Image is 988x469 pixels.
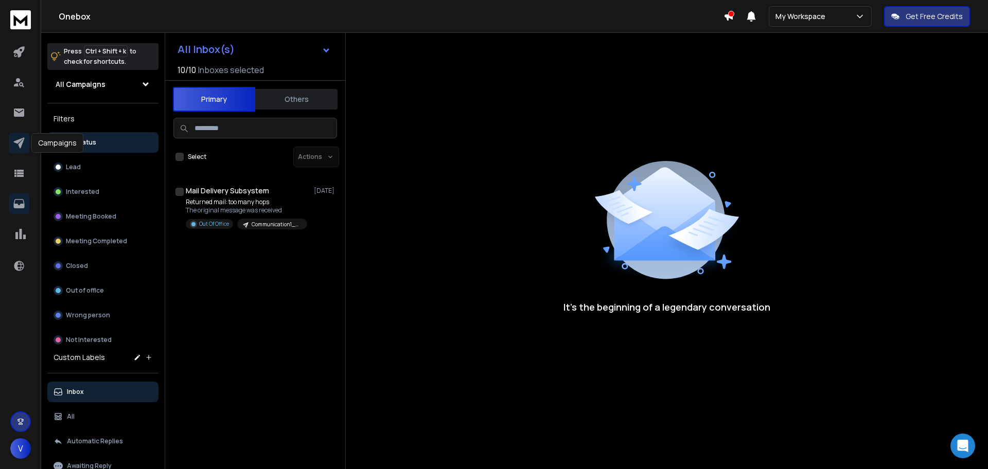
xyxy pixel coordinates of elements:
button: All Inbox(s) [169,39,339,60]
p: [DATE] [314,187,337,195]
h3: Inboxes selected [198,64,264,76]
h1: All Inbox(s) [178,44,235,55]
p: It’s the beginning of a legendary conversation [563,300,770,314]
p: Inbox [67,388,84,396]
p: Communication1_Handyman [252,221,301,228]
p: Automatic Replies [67,437,123,445]
div: Campaigns [31,133,83,153]
p: The original message was received [186,206,307,214]
button: Out of office [47,280,158,301]
div: Open Intercom Messenger [950,434,975,458]
p: Out of office [66,286,104,295]
p: Meeting Booked [66,212,116,221]
button: Get Free Credits [884,6,970,27]
button: Wrong person [47,305,158,326]
button: V [10,438,31,459]
h1: Onebox [59,10,724,23]
h1: All Campaigns [56,79,105,89]
button: Primary [173,87,255,112]
button: Others [255,88,338,111]
h3: Filters [47,112,158,126]
button: All Status [47,132,158,153]
button: Closed [47,256,158,276]
p: Not Interested [66,336,112,344]
button: Interested [47,182,158,202]
span: 10 / 10 [178,64,196,76]
h3: Custom Labels [54,352,105,363]
p: Get Free Credits [906,11,963,22]
button: Meeting Completed [47,231,158,251]
label: Select [188,153,206,161]
button: Meeting Booked [47,206,158,227]
span: Ctrl + Shift + k [84,45,128,57]
button: Inbox [47,382,158,402]
button: Lead [47,157,158,177]
p: Interested [66,188,99,196]
button: All Campaigns [47,74,158,95]
p: Returned mail: too many hops [186,198,307,206]
h1: Mail Delivery Subsystem [186,186,269,196]
p: Press to check for shortcuts. [64,46,136,67]
p: Lead [66,163,81,171]
button: Not Interested [47,330,158,350]
button: Automatic Replies [47,431,158,452]
p: My Workspace [775,11,830,22]
button: All [47,406,158,427]
p: All [67,412,75,421]
p: Meeting Completed [66,237,127,245]
p: Wrong person [66,311,110,319]
img: logo [10,10,31,29]
p: Out Of Office [199,220,229,228]
p: Closed [66,262,88,270]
